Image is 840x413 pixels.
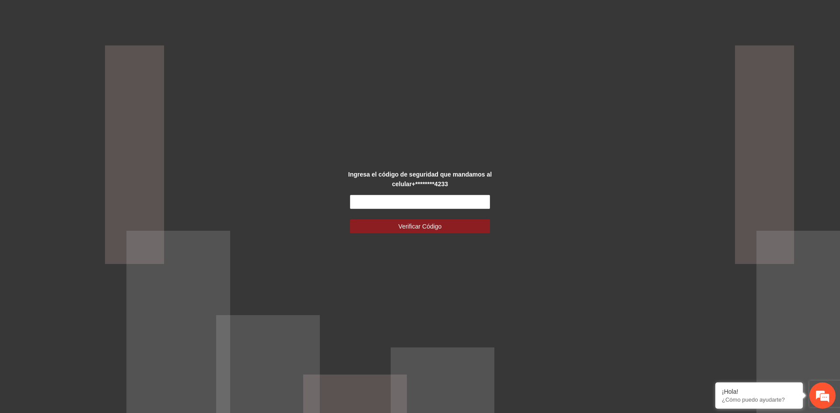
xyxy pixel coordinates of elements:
textarea: Escriba su mensaje y pulse “Intro” [4,239,167,269]
div: Minimizar ventana de chat en vivo [143,4,164,25]
button: Verificar Código [350,219,490,233]
strong: Ingresa el código de seguridad que mandamos al celular +********4233 [348,171,492,187]
p: ¿Cómo puedo ayudarte? [722,396,796,403]
span: Estamos en línea. [51,117,121,205]
span: Verificar Código [399,222,442,231]
div: Chatee con nosotros ahora [45,45,147,56]
div: ¡Hola! [722,388,796,395]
